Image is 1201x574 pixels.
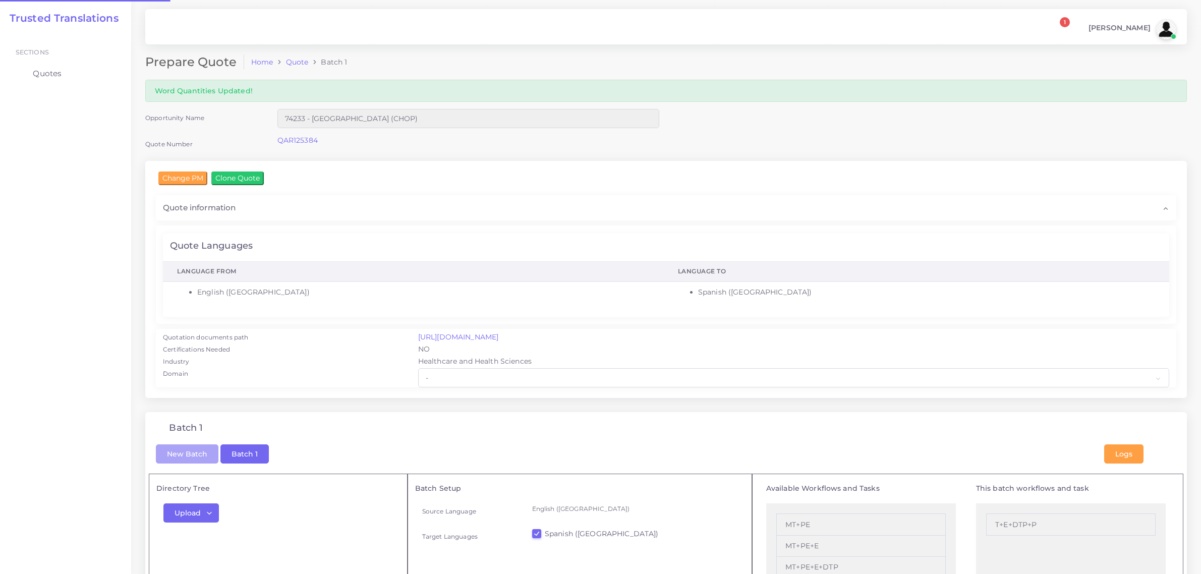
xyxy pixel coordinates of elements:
input: Change PM [158,171,207,185]
label: Opportunity Name [145,113,204,122]
a: Home [251,57,273,67]
button: Upload [163,503,219,523]
th: Language To [664,262,1169,282]
span: 1 [1060,17,1070,27]
a: [URL][DOMAIN_NAME] [418,332,499,341]
th: Language From [163,262,664,282]
span: Logs [1115,449,1132,458]
h2: Prepare Quote [145,55,244,70]
div: Quote information [156,195,1176,220]
span: Sections [16,48,49,56]
img: avatar [1156,19,1176,39]
a: Trusted Translations [3,12,119,24]
p: English ([GEOGRAPHIC_DATA]) [532,503,738,514]
label: Domain [163,369,188,378]
h4: Batch 1 [169,423,203,434]
a: [PERSON_NAME]avatar [1083,19,1180,39]
label: Certifications Needed [163,345,230,354]
label: Industry [163,357,189,366]
h4: Quote Languages [170,241,253,252]
label: Quote Number [145,140,193,148]
span: [PERSON_NAME] [1089,24,1151,31]
button: New Batch [156,444,218,464]
li: English ([GEOGRAPHIC_DATA]) [197,287,650,298]
h5: Batch Setup [415,484,745,493]
span: Quotes [33,68,62,79]
a: Quotes [8,63,124,84]
a: 1 [1051,23,1068,36]
h5: This batch workflows and task [976,484,1166,493]
a: New Batch [156,449,218,458]
h5: Directory Tree [156,484,400,493]
a: Quote [286,57,309,67]
label: Quotation documents path [163,333,248,342]
li: MT+PE [776,513,946,535]
div: Word Quantities Updated! [145,80,1187,101]
li: Batch 1 [308,57,347,67]
div: NO [411,344,1176,356]
div: Healthcare and Health Sciences [411,356,1176,368]
label: Source Language [422,507,476,515]
button: Batch 1 [220,444,269,464]
label: Spanish ([GEOGRAPHIC_DATA]) [545,529,659,539]
a: Batch 1 [220,449,269,458]
span: Quote information [163,202,236,213]
input: Clone Quote [211,171,264,185]
a: QAR125384 [277,136,318,145]
h5: Available Workflows and Tasks [766,484,956,493]
button: Logs [1104,444,1143,464]
label: Target Languages [422,532,478,541]
li: T+E+DTP+P [986,513,1156,535]
li: MT+PE+E [776,536,946,557]
li: Spanish ([GEOGRAPHIC_DATA]) [698,287,1155,298]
